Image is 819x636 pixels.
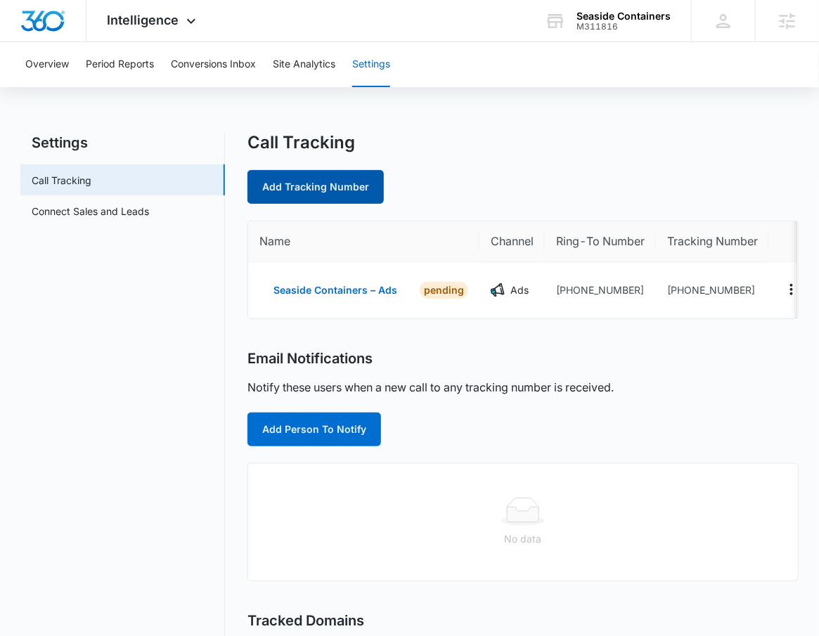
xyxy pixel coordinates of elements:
img: Ads [491,283,505,297]
a: Add Tracking Number [247,170,384,204]
div: PENDING [420,282,468,299]
span: Intelligence [108,13,179,27]
button: Overview [25,42,69,87]
h2: Tracked Domains [247,612,364,630]
th: Channel [479,221,545,262]
div: account id [576,22,671,32]
th: Ring-To Number [545,221,656,262]
button: Actions [780,278,803,301]
button: Seaside Containers – Ads [259,273,411,307]
p: Ads [510,283,529,298]
button: Period Reports [86,42,154,87]
h2: Email Notifications [247,350,373,368]
button: Site Analytics [273,42,335,87]
th: Name [248,221,479,262]
h2: Settings [20,132,225,153]
div: No data [259,531,787,547]
a: Connect Sales and Leads [32,204,149,219]
td: [PHONE_NUMBER] [545,262,656,318]
td: [PHONE_NUMBER] [656,262,769,318]
button: Settings [352,42,390,87]
th: Tracking Number [656,221,769,262]
p: Notify these users when a new call to any tracking number is received. [247,379,614,396]
a: Call Tracking [32,173,91,188]
button: Conversions Inbox [171,42,256,87]
div: account name [576,11,671,22]
button: Add Person To Notify [247,413,381,446]
h1: Call Tracking [247,132,355,153]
